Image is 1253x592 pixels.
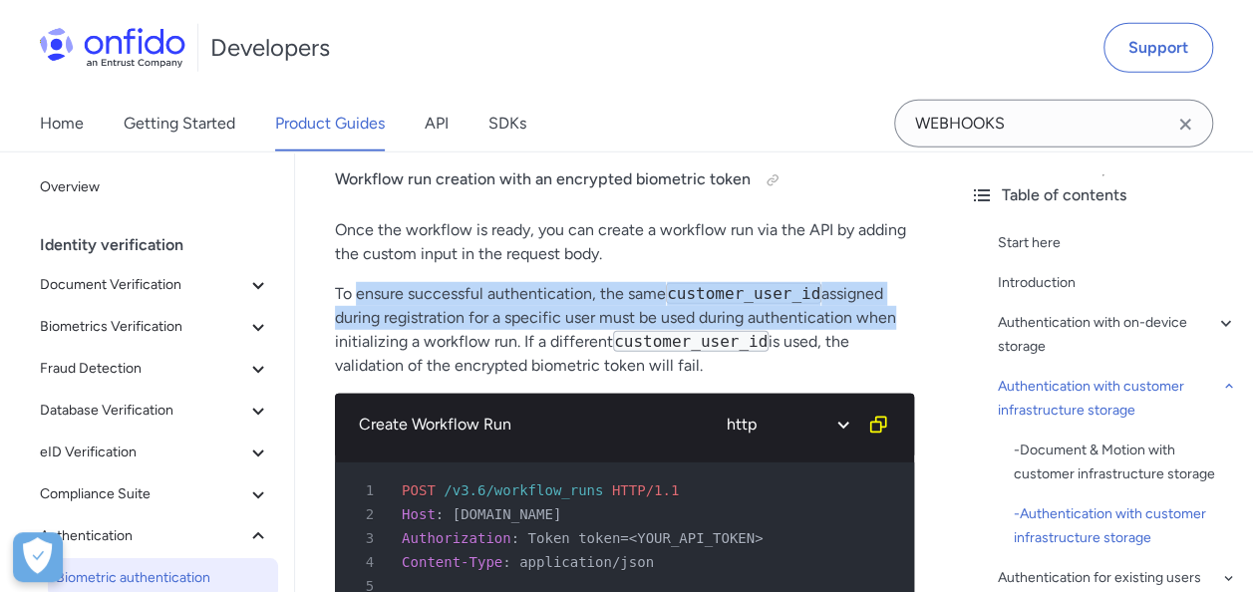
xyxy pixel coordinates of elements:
span: eID Verification [40,441,246,464]
a: Authentication with customer infrastructure storage [998,375,1237,423]
span: : [502,554,510,570]
span: HTTP/1.1 [612,482,679,498]
div: - Document & Motion with customer infrastructure storage [1014,439,1237,486]
div: Identity verification [40,225,286,265]
span: Document Verification [40,273,246,297]
button: eID Verification [32,433,278,472]
button: Database Verification [32,391,278,431]
span: Content-Type [402,554,502,570]
span: Host [402,506,436,522]
span: application/json [519,554,654,570]
input: Onfido search input field [894,100,1213,148]
button: Copy code snippet button [858,405,898,444]
img: Onfido Logo [40,28,185,68]
a: Authentication with on-device storage [998,311,1237,359]
a: Home [40,96,84,151]
button: Document Verification [32,265,278,305]
button: Fraud Detection [32,349,278,389]
svg: Clear search field button [1173,113,1197,137]
span: Biometric authentication [56,566,270,590]
span: /v3.6/workflow_runs [444,482,603,498]
span: 1 [343,478,388,502]
p: To ensure successful authentication, the same assigned during registration for a specific user mu... [335,282,914,378]
div: Table of contents [970,183,1237,207]
a: SDKs [488,96,526,151]
h4: Workflow run creation with an encrypted biometric token [335,164,914,196]
span: POST [402,482,436,498]
a: -Document & Motion with customer infrastructure storage [1014,439,1237,486]
button: Compliance Suite [32,474,278,514]
span: Authorization [402,530,511,546]
span: Database Verification [40,399,246,423]
button: Biometrics Verification [32,307,278,347]
button: Open Preferences [13,532,63,582]
code: customer_user_id [666,283,821,304]
span: Overview [40,175,270,199]
span: [DOMAIN_NAME] [453,506,562,522]
span: Biometrics Verification [40,315,246,339]
a: Product Guides [275,96,385,151]
div: - Authentication with customer infrastructure storage [1014,502,1237,550]
div: Cookie Preferences [13,532,63,582]
span: 4 [343,550,388,574]
a: Getting Started [124,96,235,151]
span: 2 [343,502,388,526]
select: language selector [712,402,861,447]
span: Token token=<YOUR_API_TOKEN> [527,530,763,546]
button: Authentication [32,516,278,556]
a: Introduction [998,271,1237,295]
a: Start here [998,231,1237,255]
span: Authentication [40,524,246,548]
span: : [436,506,444,522]
div: Create Workflow Run [359,413,709,437]
p: Once the workflow is ready, you can create a workflow run via the API by adding the custom input ... [335,218,914,266]
a: Support [1103,23,1213,73]
h1: Developers [210,32,330,64]
a: Overview [32,167,278,207]
span: Compliance Suite [40,482,246,506]
code: customer_user_id [613,331,769,352]
a: -Authentication with customer infrastructure storage [1014,502,1237,550]
span: Fraud Detection [40,357,246,381]
a: API [425,96,449,151]
span: 3 [343,526,388,550]
span: : [511,530,519,546]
